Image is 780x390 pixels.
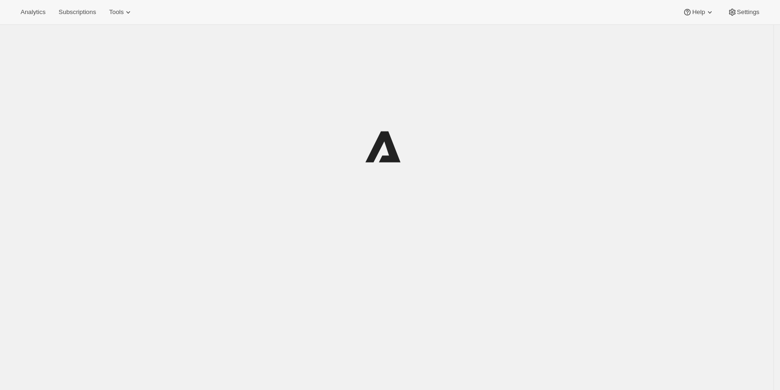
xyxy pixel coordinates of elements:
span: Help [692,8,705,16]
span: Subscriptions [58,8,96,16]
span: Analytics [21,8,45,16]
button: Help [677,6,720,19]
button: Analytics [15,6,51,19]
button: Subscriptions [53,6,102,19]
button: Tools [103,6,139,19]
button: Settings [722,6,765,19]
span: Tools [109,8,124,16]
span: Settings [737,8,759,16]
